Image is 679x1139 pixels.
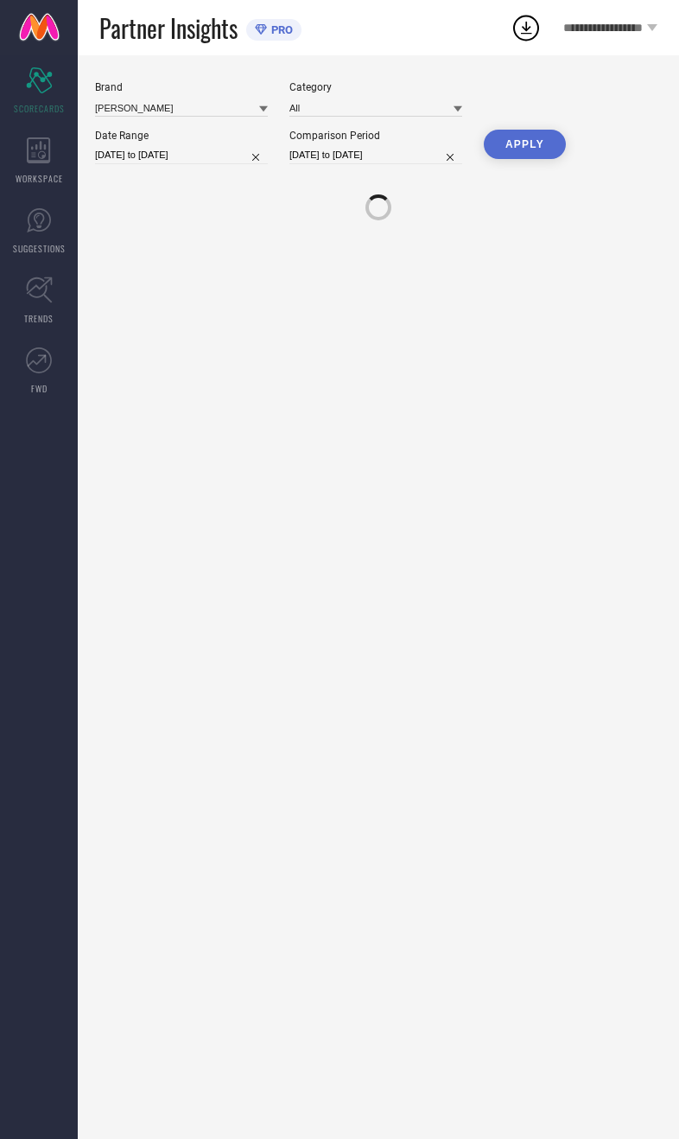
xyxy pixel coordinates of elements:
button: APPLY [484,130,566,159]
div: Date Range [95,130,268,142]
input: Select comparison period [289,146,462,164]
input: Select date range [95,146,268,164]
span: SUGGESTIONS [13,242,66,255]
div: Comparison Period [289,130,462,142]
span: PRO [267,23,293,36]
span: Partner Insights [99,10,238,46]
span: WORKSPACE [16,172,63,185]
span: SCORECARDS [14,102,65,115]
span: TRENDS [24,312,54,325]
span: FWD [31,382,48,395]
div: Open download list [511,12,542,43]
div: Brand [95,81,268,93]
div: Category [289,81,462,93]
